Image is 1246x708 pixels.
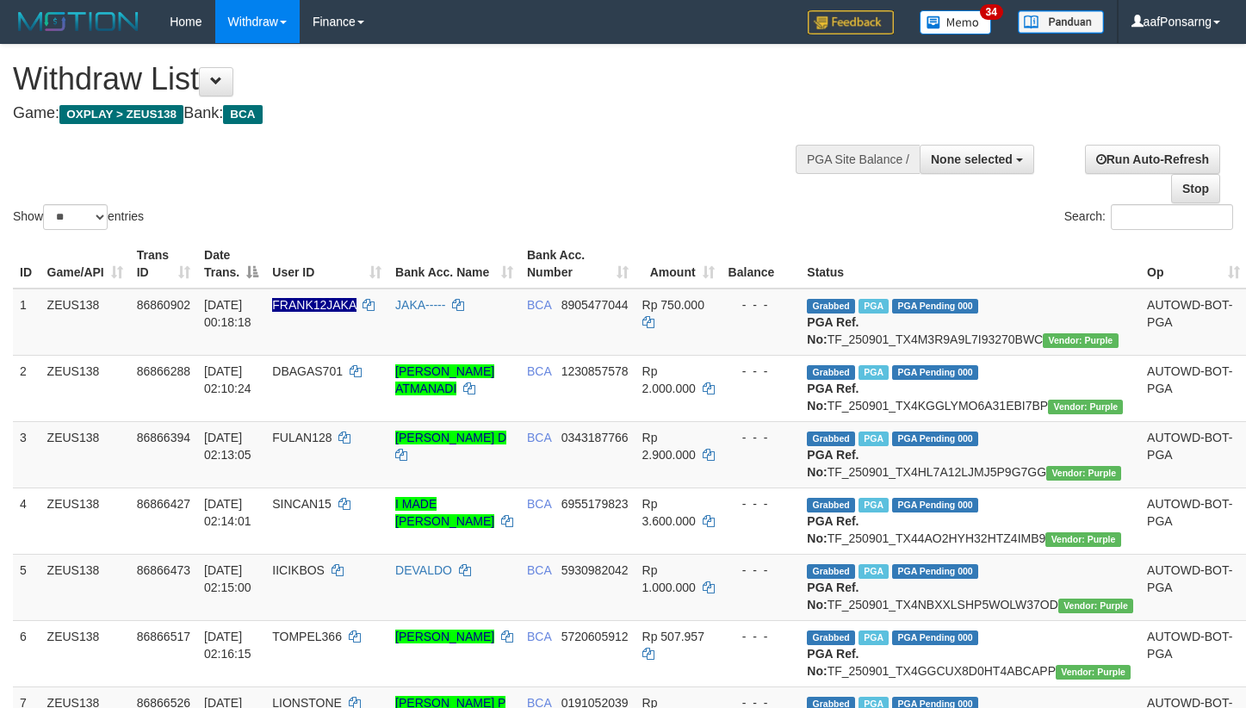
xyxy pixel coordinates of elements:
[800,289,1140,356] td: TF_250901_TX4M3R9A9L7I93270BWC
[807,514,859,545] b: PGA Ref. No:
[561,364,629,378] span: Copy 1230857578 to clipboard
[800,355,1140,421] td: TF_250901_TX4KGGLYMO6A31EBI7BP
[642,364,696,395] span: Rp 2.000.000
[892,498,978,512] span: PGA Pending
[59,105,183,124] span: OXPLAY > ZEUS138
[728,628,794,645] div: - - -
[859,564,889,579] span: Marked by aafpengsreynich
[1056,665,1131,680] span: Vendor URL: https://trx4.1velocity.biz
[1064,204,1233,230] label: Search:
[395,364,494,395] a: [PERSON_NAME] ATMANADI
[728,296,794,314] div: - - -
[388,239,520,289] th: Bank Acc. Name: activate to sort column ascending
[272,364,343,378] span: DBAGAS701
[265,239,388,289] th: User ID: activate to sort column ascending
[980,4,1003,20] span: 34
[527,630,551,643] span: BCA
[13,620,40,686] td: 6
[800,239,1140,289] th: Status
[43,204,108,230] select: Showentries
[1043,333,1118,348] span: Vendor URL: https://trx4.1velocity.biz
[808,10,894,34] img: Feedback.jpg
[859,299,889,314] span: Marked by aafpengsreynich
[1171,174,1220,203] a: Stop
[892,630,978,645] span: PGA Pending
[807,382,859,413] b: PGA Ref. No:
[137,298,190,312] span: 86860902
[395,563,452,577] a: DEVALDO
[527,364,551,378] span: BCA
[796,145,920,174] div: PGA Site Balance /
[728,363,794,380] div: - - -
[204,497,251,528] span: [DATE] 02:14:01
[13,105,814,122] h4: Game: Bank:
[204,298,251,329] span: [DATE] 00:18:18
[204,563,251,594] span: [DATE] 02:15:00
[40,554,130,620] td: ZEUS138
[13,204,144,230] label: Show entries
[137,364,190,378] span: 86866288
[859,630,889,645] span: Marked by aafpengsreynich
[527,563,551,577] span: BCA
[13,355,40,421] td: 2
[13,62,814,96] h1: Withdraw List
[561,630,629,643] span: Copy 5720605912 to clipboard
[197,239,265,289] th: Date Trans.: activate to sort column descending
[272,431,332,444] span: FULAN128
[561,431,629,444] span: Copy 0343187766 to clipboard
[395,630,494,643] a: [PERSON_NAME]
[1111,204,1233,230] input: Search:
[642,563,696,594] span: Rp 1.000.000
[272,563,325,577] span: IICIKBOS
[920,145,1034,174] button: None selected
[807,564,855,579] span: Grabbed
[561,563,629,577] span: Copy 5930982042 to clipboard
[807,498,855,512] span: Grabbed
[40,620,130,686] td: ZEUS138
[527,298,551,312] span: BCA
[13,289,40,356] td: 1
[728,495,794,512] div: - - -
[859,365,889,380] span: Marked by aafpengsreynich
[130,239,197,289] th: Trans ID: activate to sort column ascending
[1018,10,1104,34] img: panduan.png
[807,432,855,446] span: Grabbed
[13,488,40,554] td: 4
[395,298,445,312] a: JAKA-----
[40,289,130,356] td: ZEUS138
[204,630,251,661] span: [DATE] 02:16:15
[137,563,190,577] span: 86866473
[204,364,251,395] span: [DATE] 02:10:24
[272,630,342,643] span: TOMPEL366
[800,620,1140,686] td: TF_250901_TX4GGCUX8D0HT4ABCAPP
[800,488,1140,554] td: TF_250901_TX44AO2HYH32HTZ4IMB9
[807,315,859,346] b: PGA Ref. No:
[561,497,629,511] span: Copy 6955179823 to clipboard
[642,298,704,312] span: Rp 750.000
[642,630,704,643] span: Rp 507.957
[40,488,130,554] td: ZEUS138
[920,10,992,34] img: Button%20Memo.svg
[40,355,130,421] td: ZEUS138
[520,239,635,289] th: Bank Acc. Number: activate to sort column ascending
[1048,400,1123,414] span: Vendor URL: https://trx4.1velocity.biz
[800,421,1140,488] td: TF_250901_TX4HL7A12LJMJ5P9G7GG
[40,421,130,488] td: ZEUS138
[1058,599,1133,613] span: Vendor URL: https://trx4.1velocity.biz
[272,298,356,312] span: Nama rekening ada tanda titik/strip, harap diedit
[728,562,794,579] div: - - -
[859,498,889,512] span: Marked by aafpengsreynich
[892,564,978,579] span: PGA Pending
[137,431,190,444] span: 86866394
[395,431,506,444] a: [PERSON_NAME] D
[137,630,190,643] span: 86866517
[1085,145,1220,174] a: Run Auto-Refresh
[395,497,494,528] a: I MADE [PERSON_NAME]
[13,9,144,34] img: MOTION_logo.png
[635,239,722,289] th: Amount: activate to sort column ascending
[1045,532,1120,547] span: Vendor URL: https://trx4.1velocity.biz
[807,365,855,380] span: Grabbed
[859,432,889,446] span: Marked by aafpengsreynich
[807,448,859,479] b: PGA Ref. No:
[807,630,855,645] span: Grabbed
